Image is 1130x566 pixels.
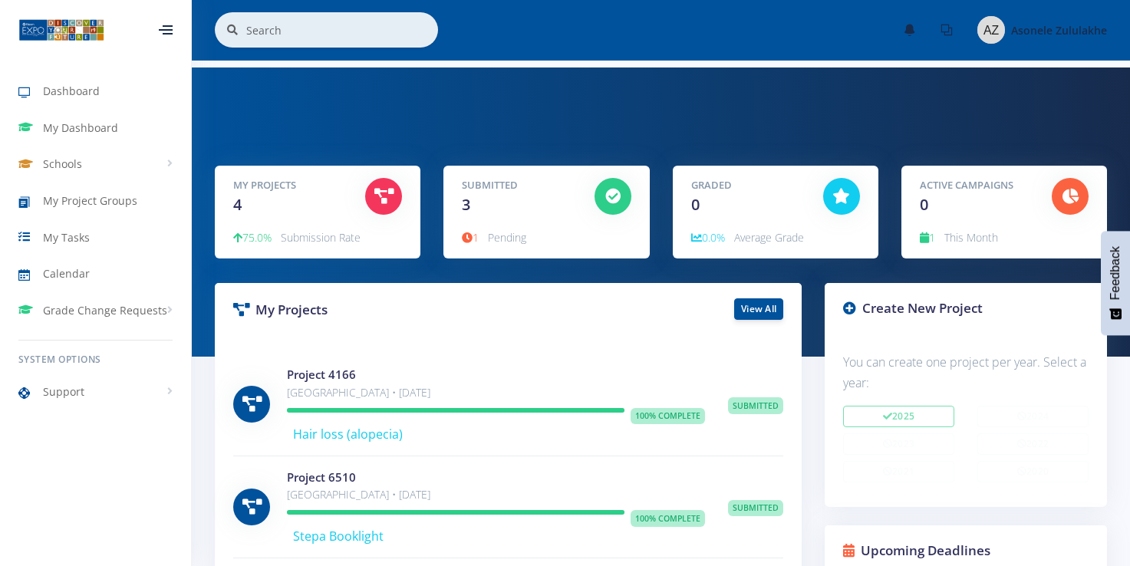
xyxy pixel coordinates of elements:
[631,408,705,425] span: 100% Complete
[43,265,90,281] span: Calendar
[1011,23,1107,38] span: Asonele Zululakhe
[728,397,783,414] span: Submitted
[977,461,1089,482] button: 2020
[281,230,361,245] span: Submission Rate
[293,528,384,545] span: Stepa Booklight
[843,433,954,455] button: 2023
[734,298,783,320] a: View All
[843,352,1089,393] p: You can create one project per year. Select a year:
[843,406,954,427] button: 2025
[843,461,954,482] button: 2021
[233,178,342,193] h5: My Projects
[965,13,1107,47] a: Image placeholder Asonele Zululakhe
[920,230,935,245] span: 1
[18,353,173,367] h6: System Options
[43,156,82,172] span: Schools
[691,178,800,193] h5: Graded
[233,300,497,320] h3: My Projects
[462,178,571,193] h5: Submitted
[233,194,242,215] span: 4
[944,230,998,245] span: This Month
[631,510,705,527] span: 100% Complete
[462,194,470,215] span: 3
[728,500,783,517] span: Submitted
[43,229,90,245] span: My Tasks
[287,485,705,504] p: [GEOGRAPHIC_DATA] • [DATE]
[691,230,725,245] span: 0.0%
[734,230,804,245] span: Average Grade
[843,541,1089,561] h3: Upcoming Deadlines
[977,406,1089,427] button: 2024
[287,367,356,382] a: Project 4166
[977,16,1005,44] img: Image placeholder
[246,12,438,48] input: Search
[691,194,700,215] span: 0
[1101,231,1130,335] button: Feedback - Show survey
[920,194,928,215] span: 0
[488,230,526,245] span: Pending
[293,426,403,443] span: Hair loss (alopecia)
[43,120,118,136] span: My Dashboard
[43,193,137,209] span: My Project Groups
[18,18,104,42] img: ...
[233,230,272,245] span: 75.0%
[920,178,1029,193] h5: Active Campaigns
[1109,246,1122,300] span: Feedback
[462,230,479,245] span: 1
[43,302,167,318] span: Grade Change Requests
[43,83,100,99] span: Dashboard
[287,469,356,485] a: Project 6510
[43,383,84,400] span: Support
[843,298,1089,318] h3: Create New Project
[977,433,1089,455] button: 2022
[287,383,705,402] p: [GEOGRAPHIC_DATA] • [DATE]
